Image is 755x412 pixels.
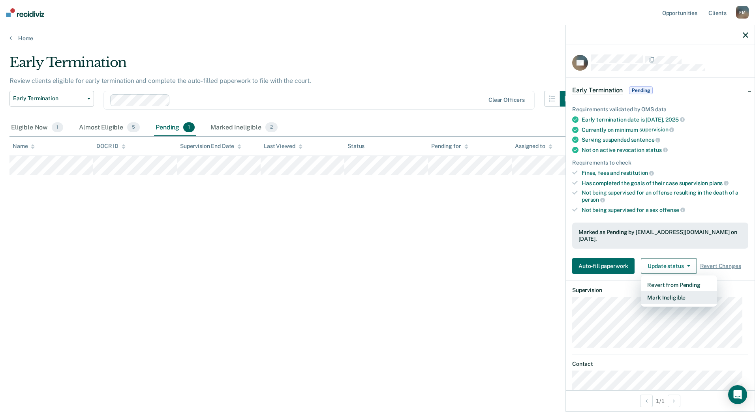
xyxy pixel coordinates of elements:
div: Name [13,143,35,150]
div: Fines, fees and [582,169,748,176]
span: supervision [639,126,674,133]
span: 2025 [665,116,684,123]
div: Assigned to [515,143,552,150]
a: Auto-fill paperwork [572,258,638,274]
span: status [646,147,668,153]
div: Marked Ineligible [209,119,279,137]
a: Home [9,35,746,42]
div: F M [736,6,749,19]
span: restitution [621,170,654,176]
dt: Contact [572,361,748,367]
button: Mark Ineligible [641,291,717,304]
div: Open Intercom Messenger [728,385,747,404]
div: Last Viewed [264,143,302,150]
div: Not being supervised for a sex [582,206,748,213]
button: Auto-fill paperwork [572,258,635,274]
div: Clear officers [488,97,525,103]
span: Early Termination [572,86,623,94]
div: Marked as Pending by [EMAIL_ADDRESS][DOMAIN_NAME] on [DATE]. [578,229,742,242]
span: person [582,197,605,203]
span: plans [709,180,729,186]
span: offense [659,207,685,213]
span: 2 [265,122,278,133]
span: Pending [629,86,653,94]
div: Early termination date is [DATE], [582,116,748,123]
div: Requirements validated by OMS data [572,106,748,113]
button: Previous Opportunity [640,395,653,407]
span: 1 [52,122,63,133]
span: Early Termination [13,95,84,102]
div: Early Termination [9,54,576,77]
span: 5 [127,122,140,133]
button: Revert from Pending [641,279,717,291]
div: Eligible Now [9,119,65,137]
span: sentence [631,137,661,143]
div: 1 / 1 [566,390,755,411]
div: Requirements to check [572,159,748,166]
div: Almost Eligible [77,119,141,137]
div: Has completed the goals of their case supervision [582,180,748,187]
div: Early TerminationPending [566,78,755,103]
div: Supervision End Date [180,143,241,150]
dt: Supervision [572,287,748,294]
div: Currently on minimum [582,126,748,133]
div: Serving suspended [582,136,748,143]
p: Review clients eligible for early termination and complete the auto-filled paperwork to file with... [9,77,311,84]
button: Next Opportunity [668,395,680,407]
div: Not on active revocation [582,146,748,154]
img: Recidiviz [6,8,44,17]
div: Not being supervised for an offense resulting in the death of a [582,189,748,203]
span: 1 [183,122,195,133]
div: DOCR ID [96,143,126,150]
span: Revert Changes [700,263,741,270]
div: Status [347,143,364,150]
div: Pending for [431,143,468,150]
div: Pending [154,119,196,137]
button: Update status [641,258,697,274]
